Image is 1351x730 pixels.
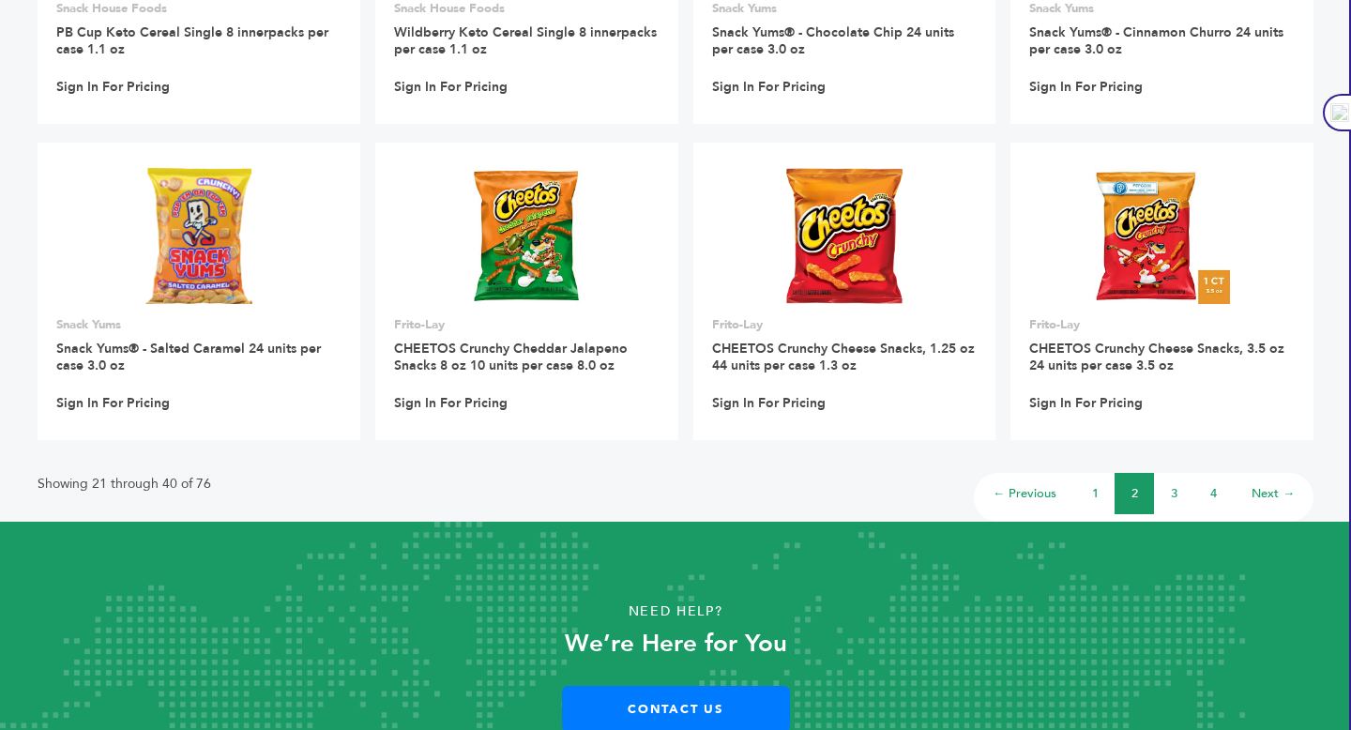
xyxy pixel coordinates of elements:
a: Sign In For Pricing [1029,395,1143,412]
a: Sign In For Pricing [56,79,170,96]
a: Sign In For Pricing [712,395,826,412]
a: CHEETOS Crunchy Cheese Snacks, 1.25 oz 44 units per case 1.3 oz [712,340,975,374]
img: CHEETOS Crunchy Cheese Snacks, 1.25 oz 44 units per case 1.3 oz [777,168,913,304]
a: 1 [1092,485,1099,502]
img: CHEETOS Crunchy Cheddar Jalapeno Snacks 8 oz 10 units per case 8.0 oz [459,168,595,304]
p: Frito-Lay [712,316,978,333]
img: Snack Yums® - Salted Caramel 24 units per case 3.0 oz [145,168,253,303]
a: Sign In For Pricing [712,79,826,96]
p: Snack Yums [56,316,342,333]
a: Sign In For Pricing [56,395,170,412]
a: 3 [1171,485,1177,502]
a: 2 [1131,485,1138,502]
strong: We’re Here for You [565,627,787,661]
a: CHEETOS Crunchy Cheddar Jalapeno Snacks 8 oz 10 units per case 8.0 oz [394,340,628,374]
a: CHEETOS Crunchy Cheese Snacks, 3.5 oz 24 units per case 3.5 oz [1029,340,1284,374]
p: Frito-Lay [1029,316,1295,333]
p: Frito-Lay [394,316,660,333]
a: Snack Yums® - Salted Caramel 24 units per case 3.0 oz [56,340,321,374]
a: Snack Yums® - Chocolate Chip 24 units per case 3.0 oz [712,23,954,58]
a: Sign In For Pricing [1029,79,1143,96]
p: Showing 21 through 40 of 76 [38,473,211,495]
a: 4 [1210,485,1217,502]
a: Wildberry Keto Cereal Single 8 innerpacks per case 1.1 oz [394,23,657,58]
img: CHEETOS Crunchy Cheese Snacks, 3.5 oz 24 units per case 3.5 oz [1094,168,1230,304]
p: Need Help? [68,598,1283,626]
a: ← Previous [993,485,1056,502]
a: Next → [1252,485,1295,502]
a: PB Cup Keto Cereal Single 8 innerpacks per case 1.1 oz [56,23,328,58]
a: Sign In For Pricing [394,79,508,96]
a: Snack Yums® - Cinnamon Churro 24 units per case 3.0 oz [1029,23,1283,58]
a: Sign In For Pricing [394,395,508,412]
